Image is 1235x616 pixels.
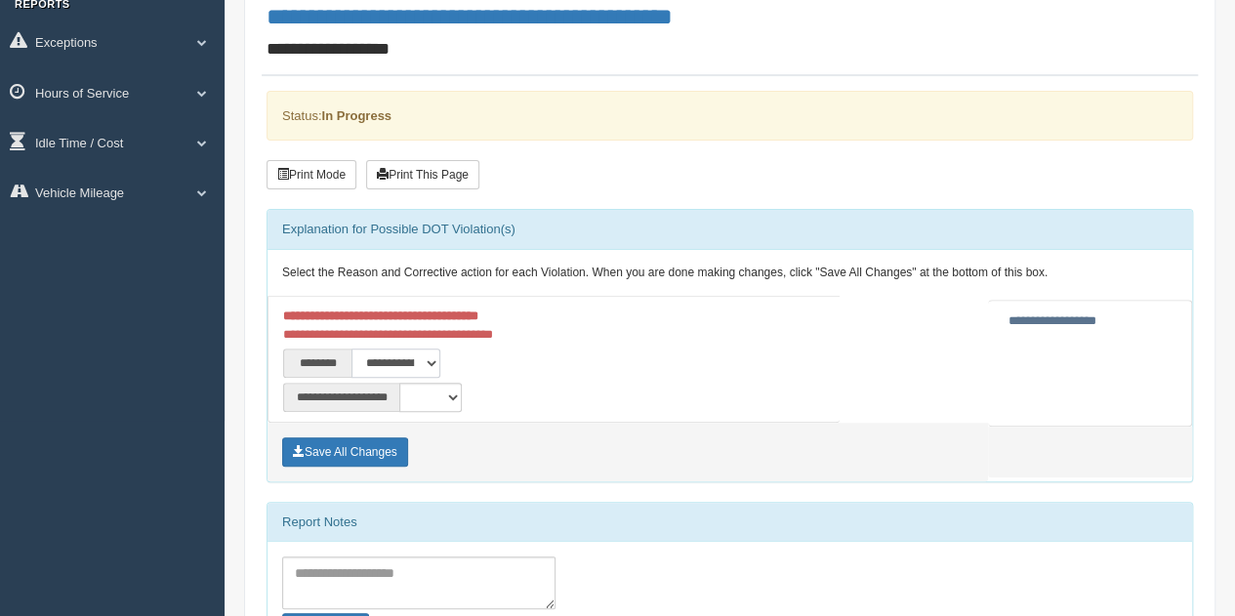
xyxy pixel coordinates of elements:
div: Select the Reason and Corrective action for each Violation. When you are done making changes, cli... [268,250,1192,297]
div: Status: [267,91,1193,141]
div: Explanation for Possible DOT Violation(s) [268,210,1192,249]
button: Print This Page [366,160,479,189]
button: Save [282,437,408,467]
div: Report Notes [268,503,1192,542]
button: Print Mode [267,160,356,189]
strong: In Progress [321,108,391,123]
